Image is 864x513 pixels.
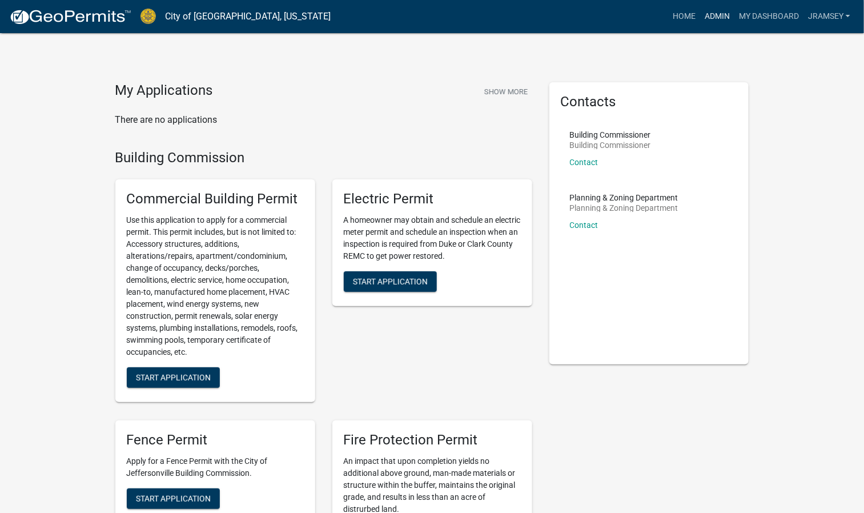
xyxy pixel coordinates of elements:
p: There are no applications [115,113,532,127]
button: Start Application [127,488,220,509]
h5: Electric Permit [344,191,521,207]
p: Planning & Zoning Department [570,194,678,202]
a: Admin [700,6,734,27]
h4: My Applications [115,82,213,99]
p: Building Commissioner [570,131,651,139]
h5: Contacts [561,94,738,110]
span: Start Application [353,277,428,286]
h5: Fence Permit [127,432,304,448]
a: Contact [570,221,598,230]
p: A homeowner may obtain and schedule an electric meter permit and schedule an inspection when an i... [344,214,521,262]
a: City of [GEOGRAPHIC_DATA], [US_STATE] [165,7,331,26]
a: Home [668,6,700,27]
a: Contact [570,158,598,167]
span: Start Application [136,494,211,503]
p: Apply for a Fence Permit with the City of Jeffersonville Building Commission. [127,455,304,479]
img: City of Jeffersonville, Indiana [140,9,156,24]
p: Building Commissioner [570,141,651,149]
a: My Dashboard [734,6,803,27]
h5: Fire Protection Permit [344,432,521,448]
p: Planning & Zoning Department [570,204,678,212]
a: jramsey [803,6,855,27]
h4: Building Commission [115,150,532,166]
h5: Commercial Building Permit [127,191,304,207]
p: Use this application to apply for a commercial permit. This permit includes, but is not limited t... [127,214,304,358]
button: Start Application [344,271,437,292]
button: Start Application [127,367,220,388]
button: Show More [480,82,532,101]
span: Start Application [136,373,211,382]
